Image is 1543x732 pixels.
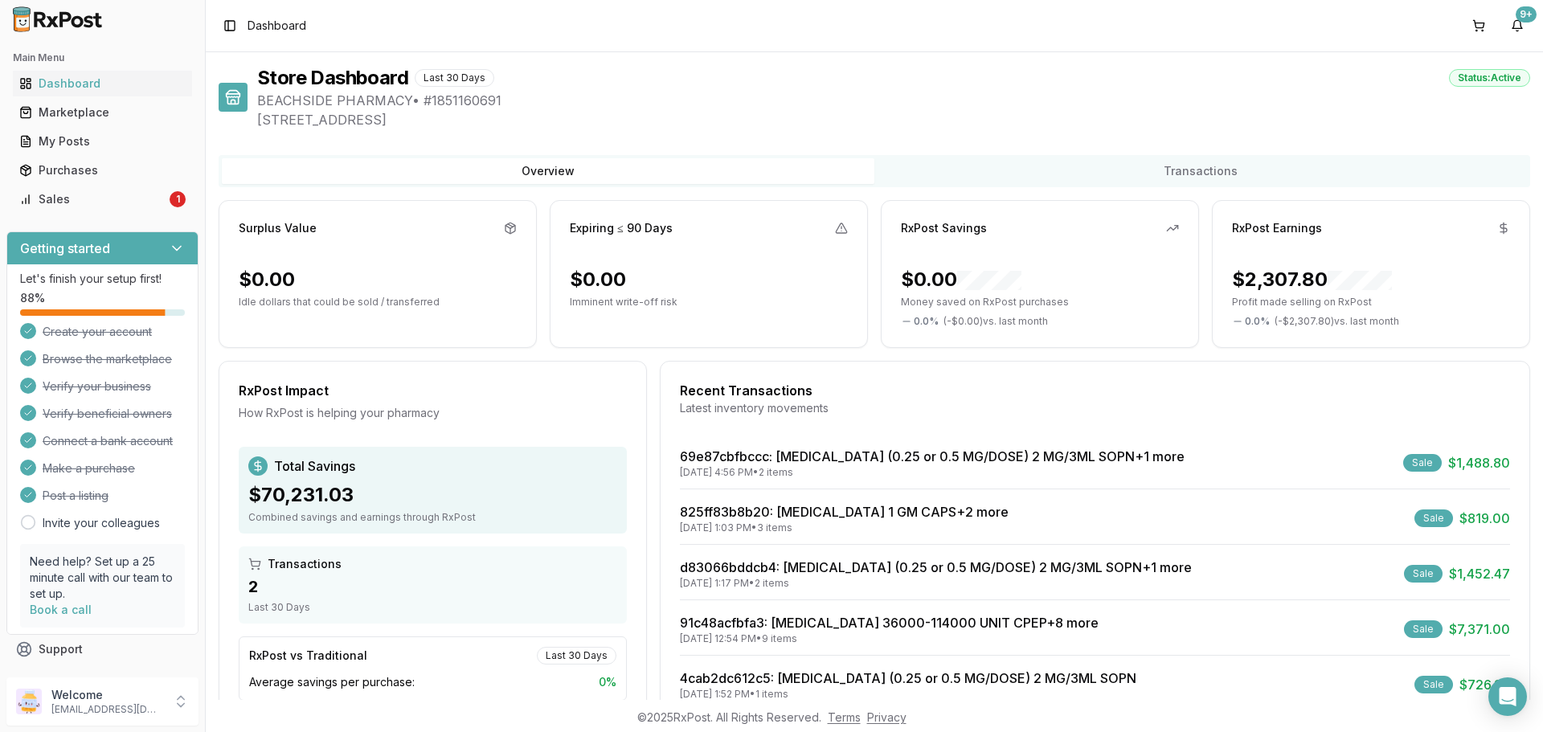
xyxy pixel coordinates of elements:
[19,76,186,92] div: Dashboard
[170,191,186,207] div: 1
[1504,13,1530,39] button: 9+
[51,687,163,703] p: Welcome
[680,448,1185,464] a: 69e87cbfbccc: [MEDICAL_DATA] (0.25 or 0.5 MG/DOSE) 2 MG/3ML SOPN+1 more
[19,133,186,149] div: My Posts
[6,664,199,693] button: Feedback
[268,556,342,572] span: Transactions
[680,466,1185,479] div: [DATE] 4:56 PM • 2 items
[1449,564,1510,583] span: $1,452.47
[680,688,1136,701] div: [DATE] 1:52 PM • 1 items
[1459,509,1510,528] span: $819.00
[248,18,306,34] nav: breadcrumb
[570,220,673,236] div: Expiring ≤ 90 Days
[43,488,108,504] span: Post a listing
[943,315,1048,328] span: ( - $0.00 ) vs. last month
[239,296,517,309] p: Idle dollars that could be sold / transferred
[680,577,1192,590] div: [DATE] 1:17 PM • 2 items
[43,406,172,422] span: Verify beneficial owners
[680,381,1510,400] div: Recent Transactions
[6,71,199,96] button: Dashboard
[680,615,1099,631] a: 91c48acfbfa3: [MEDICAL_DATA] 36000-114000 UNIT CPEP+8 more
[248,482,617,508] div: $70,231.03
[51,703,163,716] p: [EMAIL_ADDRESS][DOMAIN_NAME]
[1232,296,1510,309] p: Profit made selling on RxPost
[537,647,616,665] div: Last 30 Days
[239,267,295,292] div: $0.00
[680,670,1136,686] a: 4cab2dc612c5: [MEDICAL_DATA] (0.25 or 0.5 MG/DOSE) 2 MG/3ML SOPN
[249,648,367,664] div: RxPost vs Traditional
[828,710,861,724] a: Terms
[680,632,1099,645] div: [DATE] 12:54 PM • 9 items
[1516,6,1537,22] div: 9+
[13,185,192,214] a: Sales1
[1404,620,1443,638] div: Sale
[30,603,92,616] a: Book a call
[415,69,494,87] div: Last 30 Days
[1403,454,1442,472] div: Sale
[43,515,160,531] a: Invite your colleagues
[248,601,617,614] div: Last 30 Days
[16,689,42,714] img: User avatar
[1245,315,1270,328] span: 0.0 %
[20,290,45,306] span: 88 %
[570,267,626,292] div: $0.00
[1232,220,1322,236] div: RxPost Earnings
[1414,676,1453,693] div: Sale
[914,315,939,328] span: 0.0 %
[43,460,135,476] span: Make a purchase
[6,186,199,212] button: Sales1
[901,267,1021,292] div: $0.00
[1448,453,1510,472] span: $1,488.80
[1449,69,1530,87] div: Status: Active
[680,504,1009,520] a: 825ff83b8b20: [MEDICAL_DATA] 1 GM CAPS+2 more
[43,324,152,340] span: Create your account
[1459,675,1510,694] span: $726.23
[20,239,110,258] h3: Getting started
[257,65,408,91] h1: Store Dashboard
[1488,677,1527,716] div: Open Intercom Messenger
[19,104,186,121] div: Marketplace
[274,456,355,476] span: Total Savings
[570,296,848,309] p: Imminent write-off risk
[239,405,627,421] div: How RxPost is helping your pharmacy
[599,674,616,690] span: 0 %
[13,69,192,98] a: Dashboard
[43,378,151,395] span: Verify your business
[1232,267,1392,292] div: $2,307.80
[43,351,172,367] span: Browse the marketplace
[6,635,199,664] button: Support
[39,670,93,686] span: Feedback
[19,191,166,207] div: Sales
[30,554,175,602] p: Need help? Set up a 25 minute call with our team to set up.
[901,220,987,236] div: RxPost Savings
[248,575,617,598] div: 2
[20,271,185,287] p: Let's finish your setup first!
[257,110,1530,129] span: [STREET_ADDRESS]
[6,100,199,125] button: Marketplace
[13,98,192,127] a: Marketplace
[239,381,627,400] div: RxPost Impact
[222,158,874,184] button: Overview
[6,129,199,154] button: My Posts
[867,710,907,724] a: Privacy
[1414,509,1453,527] div: Sale
[6,157,199,183] button: Purchases
[680,400,1510,416] div: Latest inventory movements
[19,162,186,178] div: Purchases
[13,51,192,64] h2: Main Menu
[901,296,1179,309] p: Money saved on RxPost purchases
[248,511,617,524] div: Combined savings and earnings through RxPost
[1449,620,1510,639] span: $7,371.00
[874,158,1527,184] button: Transactions
[248,18,306,34] span: Dashboard
[680,559,1192,575] a: d83066bddcb4: [MEDICAL_DATA] (0.25 or 0.5 MG/DOSE) 2 MG/3ML SOPN+1 more
[13,127,192,156] a: My Posts
[13,156,192,185] a: Purchases
[680,521,1009,534] div: [DATE] 1:03 PM • 3 items
[6,6,109,32] img: RxPost Logo
[249,674,415,690] span: Average savings per purchase:
[43,433,173,449] span: Connect a bank account
[239,220,317,236] div: Surplus Value
[1275,315,1399,328] span: ( - $2,307.80 ) vs. last month
[257,91,1530,110] span: BEACHSIDE PHARMACY • # 1851160691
